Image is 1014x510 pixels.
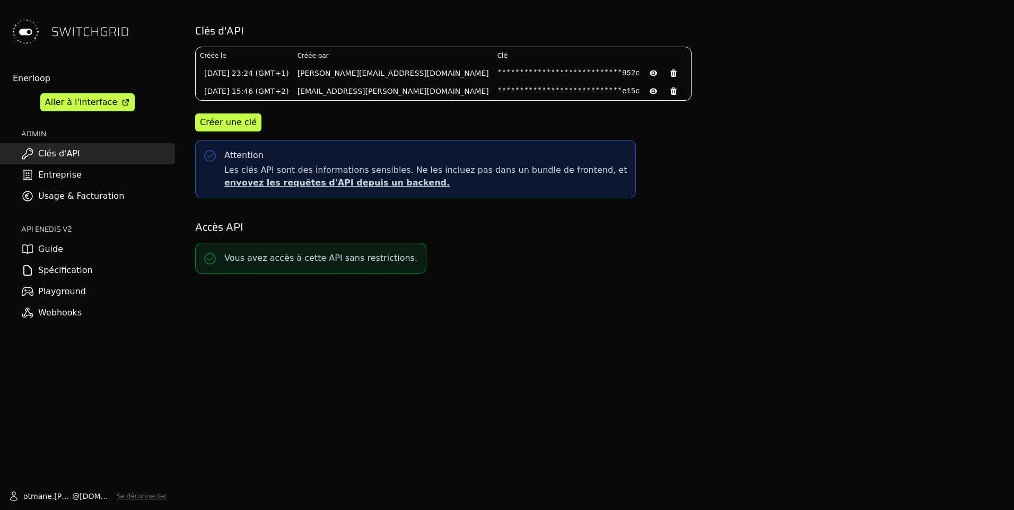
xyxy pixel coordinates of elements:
[196,64,293,82] td: [DATE] 23:24 (GMT+1)
[224,149,264,162] div: Attention
[493,47,691,64] th: Clé
[117,492,167,500] button: Se déconnecter
[195,219,999,234] h2: Accès API
[293,64,493,82] td: [PERSON_NAME][EMAIL_ADDRESS][DOMAIN_NAME]
[196,47,293,64] th: Créée le
[80,491,112,502] span: [DOMAIN_NAME]
[196,82,293,100] td: [DATE] 15:46 (GMT+2)
[224,252,417,265] p: Vous avez accès à cette API sans restrictions.
[45,96,117,109] div: Aller à l'interface
[21,224,175,234] h2: API ENEDIS v2
[51,23,129,40] span: SWITCHGRID
[23,491,72,502] span: otmane.[PERSON_NAME]
[224,164,627,189] span: Les clés API sont des informations sensibles. Ne les incluez pas dans un bundle de frontend, et
[21,128,175,139] h2: ADMIN
[200,116,257,129] div: Créer une clé
[224,177,627,189] p: envoyez les requêtes d'API depuis un backend.
[195,23,999,38] h2: Clés d'API
[293,47,493,64] th: Créée par
[293,82,493,100] td: [EMAIL_ADDRESS][PERSON_NAME][DOMAIN_NAME]
[195,113,261,131] button: Créer une clé
[40,93,135,111] a: Aller à l'interface
[8,15,42,49] img: Switchgrid Logo
[72,491,80,502] span: @
[13,72,175,85] div: Enerloop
